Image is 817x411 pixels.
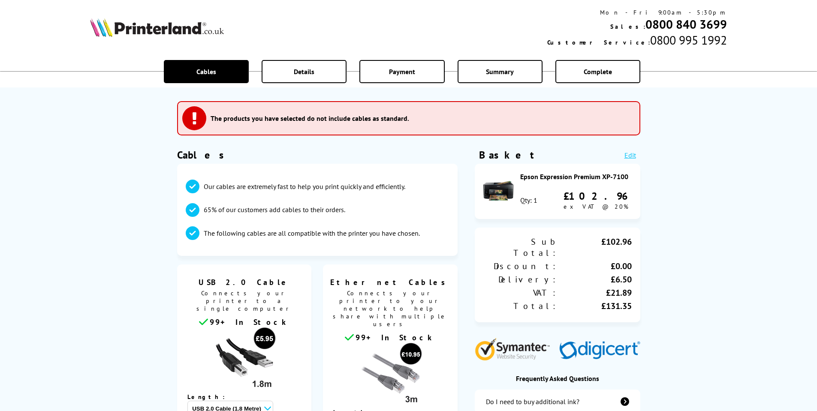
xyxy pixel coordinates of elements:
[210,317,289,327] span: 99+ In Stock
[196,67,216,76] span: Cables
[584,67,612,76] span: Complete
[624,151,636,159] a: Edit
[483,261,558,272] div: Discount:
[547,9,727,16] div: Mon - Fri 9:00am - 5:30pm
[564,203,628,210] span: ex VAT @ 20%
[486,397,579,406] div: Do I need to buy additional ink?
[483,176,513,206] img: Epson Expression Premium XP-7100
[558,300,632,312] div: £131.35
[520,172,632,181] div: Epson Expression Premium XP-7100
[475,336,556,360] img: Symantec Website Security
[645,16,727,32] a: 0800 840 3699
[483,236,558,258] div: Sub Total:
[187,393,233,401] span: Length:
[356,333,435,342] span: 99+ In Stock
[212,327,276,391] img: usb cable
[558,287,632,298] div: £21.89
[483,300,558,312] div: Total:
[486,67,514,76] span: Summary
[204,228,420,238] p: The following cables are all compatible with the printer you have chosen.
[564,189,632,203] div: £102.96
[204,182,405,191] p: Our cables are extremely fast to help you print quickly and efficiently.
[547,39,650,46] span: Customer Service:
[184,277,305,287] span: USB 2.0 Cable
[558,274,632,285] div: £6.50
[475,374,640,383] div: Frequently Asked Questions
[483,287,558,298] div: VAT:
[479,148,535,162] div: Basket
[610,23,645,30] span: Sales:
[650,32,727,48] span: 0800 995 1992
[329,277,451,287] span: Ethernet Cables
[177,148,458,162] h1: Cables
[483,274,558,285] div: Delivery:
[358,342,422,407] img: Ethernet cable
[181,287,308,317] span: Connects your printer to a single computer
[294,67,314,76] span: Details
[559,341,640,360] img: Digicert
[327,287,453,332] span: Connects your printer to your network to help share with multiple users
[520,196,537,204] div: Qty: 1
[558,261,632,272] div: £0.00
[204,205,345,214] p: 65% of our customers add cables to their orders.
[389,67,415,76] span: Payment
[211,114,409,123] h3: The products you have selected do not include cables as standard.
[558,236,632,258] div: £102.96
[90,18,224,37] img: Printerland Logo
